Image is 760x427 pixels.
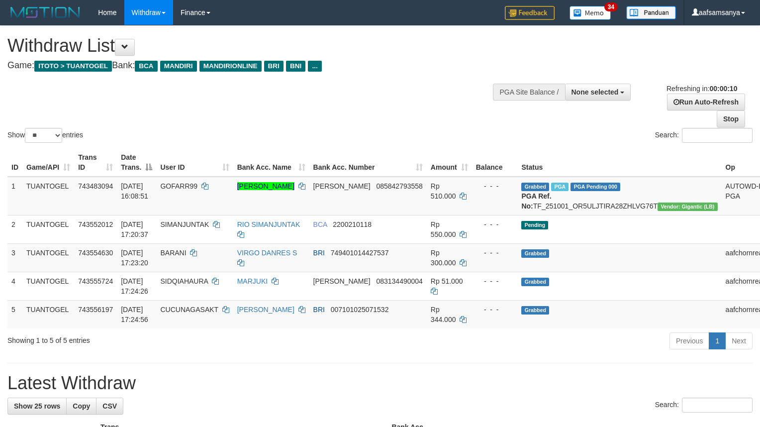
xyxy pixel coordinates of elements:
span: Grabbed [521,306,549,315]
span: 743554630 [78,249,113,257]
a: Previous [669,332,709,349]
a: MARJUKI [237,277,268,285]
td: TUANTOGEL [22,243,74,272]
th: Trans ID: activate to sort column ascending [74,148,117,177]
span: BNI [286,61,305,72]
div: - - - [476,305,514,315]
select: Showentries [25,128,62,143]
td: 3 [7,243,22,272]
span: Vendor URL: https://dashboard.q2checkout.com/secure [658,203,718,211]
span: MANDIRI [160,61,197,72]
a: RIO SIMANJUNTAK [237,220,300,228]
a: Stop [717,110,745,127]
a: CSV [96,398,123,415]
span: None selected [571,88,619,96]
span: Grabbed [521,183,549,191]
span: BCA [135,61,157,72]
input: Search: [682,398,753,413]
div: - - - [476,219,514,229]
td: 5 [7,300,22,328]
span: Copy 085842793558 to clipboard [376,182,422,190]
td: TF_251001_OR5ULJTIRA28ZHLVG76T [517,177,721,215]
th: Date Trans.: activate to sort column descending [117,148,156,177]
td: TUANTOGEL [22,300,74,328]
label: Show entries [7,128,83,143]
span: BRI [264,61,284,72]
input: Search: [682,128,753,143]
label: Search: [655,398,753,413]
a: 1 [709,332,726,349]
th: Amount: activate to sort column ascending [427,148,472,177]
div: - - - [476,276,514,286]
label: Search: [655,128,753,143]
td: TUANTOGEL [22,215,74,243]
th: ID [7,148,22,177]
span: Marked by aafyoumonoriya [551,183,569,191]
span: Copy 2200210118 to clipboard [333,220,372,228]
td: 2 [7,215,22,243]
span: [DATE] 16:08:51 [121,182,148,200]
th: Status [517,148,721,177]
span: ... [308,61,321,72]
span: BCA [313,220,327,228]
td: 1 [7,177,22,215]
h1: Latest Withdraw [7,373,753,393]
a: [PERSON_NAME] [237,182,294,190]
span: BARANI [160,249,186,257]
span: Grabbed [521,278,549,286]
span: ITOTO > TUANTOGEL [34,61,112,72]
span: [PERSON_NAME] [313,277,371,285]
td: 4 [7,272,22,300]
a: VIRGO DANRES S [237,249,297,257]
span: Rp 510.000 [431,182,456,200]
a: [PERSON_NAME] [237,306,294,314]
td: TUANTOGEL [22,177,74,215]
h1: Withdraw List [7,36,497,56]
span: CUCUNAGASAKT [160,306,218,314]
img: Button%20Memo.svg [570,6,611,20]
span: Rp 550.000 [431,220,456,238]
img: panduan.png [626,6,676,19]
th: Balance [472,148,518,177]
img: MOTION_logo.png [7,5,83,20]
span: 743552012 [78,220,113,228]
span: BRI [313,306,325,314]
div: - - - [476,248,514,258]
span: Rp 51.000 [431,277,463,285]
span: Rp 344.000 [431,306,456,323]
span: Copy 749401014427537 to clipboard [331,249,389,257]
strong: 00:00:10 [709,85,737,93]
td: TUANTOGEL [22,272,74,300]
span: Pending [521,221,548,229]
span: [DATE] 17:23:20 [121,249,148,267]
span: BRI [313,249,325,257]
b: PGA Ref. No: [521,192,551,210]
span: Grabbed [521,249,549,258]
a: Copy [66,398,96,415]
span: 34 [604,2,618,11]
span: Refreshing in: [666,85,737,93]
button: None selected [565,84,631,101]
span: Show 25 rows [14,402,60,410]
span: SIMANJUNTAK [160,220,209,228]
h4: Game: Bank: [7,61,497,71]
th: User ID: activate to sort column ascending [156,148,233,177]
div: Showing 1 to 5 of 5 entries [7,331,309,345]
span: [DATE] 17:20:37 [121,220,148,238]
span: SIDQIAHAURA [160,277,208,285]
span: 743556197 [78,306,113,314]
span: [DATE] 17:24:26 [121,277,148,295]
a: Show 25 rows [7,398,67,415]
span: [DATE] 17:24:56 [121,306,148,323]
span: MANDIRIONLINE [199,61,262,72]
span: CSV [102,402,117,410]
span: Rp 300.000 [431,249,456,267]
span: Copy 007101025071532 to clipboard [331,306,389,314]
span: 743555724 [78,277,113,285]
a: Run Auto-Refresh [667,94,745,110]
span: PGA Pending [570,183,620,191]
th: Bank Acc. Name: activate to sort column ascending [233,148,309,177]
a: Next [725,332,753,349]
th: Bank Acc. Number: activate to sort column ascending [309,148,427,177]
img: Feedback.jpg [505,6,555,20]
